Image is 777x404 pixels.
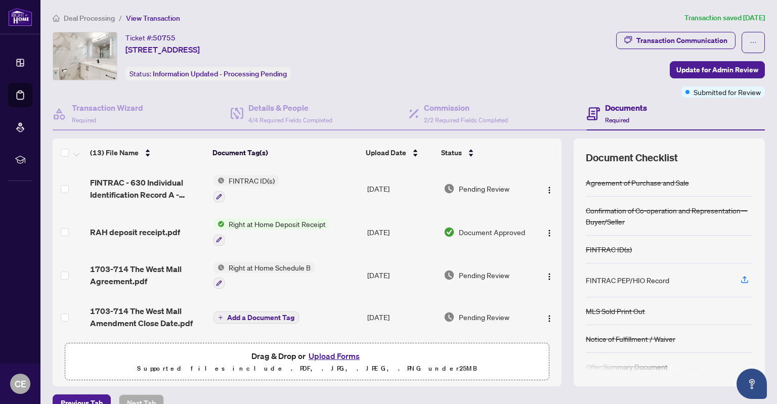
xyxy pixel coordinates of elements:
[459,227,525,238] span: Document Approved
[64,14,115,23] span: Deal Processing
[90,263,205,287] span: 1703-714 The West Mall Agreement.pdf
[586,333,675,344] div: Notice of Fulfillment / Waiver
[676,62,758,78] span: Update for Admin Review
[248,102,332,114] h4: Details & People
[90,176,205,201] span: FINTRAC - 630 Individual Identification Record A - PropTx-OREA_[DATE] 20_43_35.pdf
[545,273,553,281] img: Logo
[208,139,362,167] th: Document Tag(s)
[153,69,287,78] span: Information Updated - Processing Pending
[53,32,117,80] img: IMG-W12293429_1.jpg
[213,175,279,202] button: Status IconFINTRAC ID(s)
[363,210,440,254] td: [DATE]
[541,267,557,283] button: Logo
[441,147,462,158] span: Status
[750,39,757,46] span: ellipsis
[424,116,508,124] span: 2/2 Required Fields Completed
[545,315,553,323] img: Logo
[225,218,330,230] span: Right at Home Deposit Receipt
[213,175,225,186] img: Status Icon
[125,67,291,80] div: Status:
[213,218,330,246] button: Status IconRight at Home Deposit Receipt
[605,116,629,124] span: Required
[541,181,557,197] button: Logo
[53,15,60,22] span: home
[153,33,176,42] span: 50755
[227,314,294,321] span: Add a Document Tag
[90,147,139,158] span: (13) File Name
[72,116,96,124] span: Required
[363,167,440,210] td: [DATE]
[225,175,279,186] span: FINTRAC ID(s)
[541,309,557,325] button: Logo
[213,310,299,324] button: Add a Document Tag
[459,183,509,194] span: Pending Review
[213,311,299,324] button: Add a Document Tag
[670,61,765,78] button: Update for Admin Review
[444,270,455,281] img: Document Status
[424,102,508,114] h4: Commission
[586,151,678,165] span: Document Checklist
[8,8,32,26] img: logo
[636,32,727,49] div: Transaction Communication
[363,337,440,378] td: [DATE]
[65,343,549,381] span: Drag & Drop orUpload FormsSupported files include .PDF, .JPG, .JPEG, .PNG under25MB
[586,244,632,255] div: FINTRAC ID(s)
[437,139,532,167] th: Status
[126,14,180,23] span: View Transaction
[541,224,557,240] button: Logo
[444,311,455,323] img: Document Status
[125,43,200,56] span: [STREET_ADDRESS]
[605,102,647,114] h4: Documents
[363,297,440,337] td: [DATE]
[694,86,761,98] span: Submitted for Review
[218,315,223,320] span: plus
[366,147,406,158] span: Upload Date
[586,275,669,286] div: FINTRAC PEP/HIO Record
[444,183,455,194] img: Document Status
[684,12,765,24] article: Transaction saved [DATE]
[306,349,363,363] button: Upload Forms
[586,305,645,317] div: MLS Sold Print Out
[72,102,143,114] h4: Transaction Wizard
[459,270,509,281] span: Pending Review
[251,349,363,363] span: Drag & Drop or
[213,262,225,273] img: Status Icon
[362,139,437,167] th: Upload Date
[616,32,736,49] button: Transaction Communication
[119,12,122,24] li: /
[90,305,205,329] span: 1703-714 The West Mall Amendment Close Date.pdf
[586,177,689,188] div: Agreement of Purchase and Sale
[225,262,315,273] span: Right at Home Schedule B
[86,139,208,167] th: (13) File Name
[459,311,509,323] span: Pending Review
[545,186,553,194] img: Logo
[90,226,180,238] span: RAH deposit receipt.pdf
[545,229,553,237] img: Logo
[213,218,225,230] img: Status Icon
[248,116,332,124] span: 4/4 Required Fields Completed
[444,227,455,238] img: Document Status
[363,254,440,297] td: [DATE]
[71,363,543,375] p: Supported files include .PDF, .JPG, .JPEG, .PNG under 25 MB
[213,262,315,289] button: Status IconRight at Home Schedule B
[586,205,753,227] div: Confirmation of Co-operation and Representation—Buyer/Seller
[737,369,767,399] button: Open asap
[15,377,26,391] span: CE
[125,32,176,43] div: Ticket #:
